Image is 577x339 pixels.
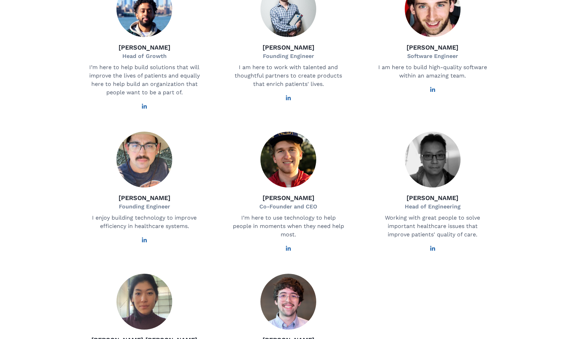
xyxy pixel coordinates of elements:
p: Founding Engineer [263,52,314,60]
p: [PERSON_NAME] [119,43,170,52]
img: Loren Burton [116,132,172,187]
p: I’m here to help build solutions that will improve the lives of patients and equally here to help... [89,63,200,97]
p: Working with great people to solve important healthcare issues that improve patients' quality of ... [377,214,488,239]
p: [PERSON_NAME] [407,43,458,52]
img: Khang Pham [405,132,461,187]
p: I’m here to use technology to help people in moments when they need help most. [233,214,344,239]
p: I am here to build high-quality software within an amazing team. [377,63,488,80]
img: Ben Golombek [260,132,316,187]
img: Sebastian Messier [260,274,316,330]
p: I enjoy building technology to improve efficiency in healthcare systems. [89,214,200,230]
p: Co-Founder and CEO [259,202,317,211]
p: [PERSON_NAME] [405,193,461,202]
p: [PERSON_NAME] [259,193,317,202]
p: Software Engineer [407,52,458,60]
p: Head of Growth [119,52,170,60]
p: [PERSON_NAME] [263,43,314,52]
p: Founding Engineer [119,202,170,211]
p: Head of Engineering [405,202,461,211]
p: [PERSON_NAME] [119,193,170,202]
img: Sarah Pei Chang Zhou [116,274,172,330]
p: I am here to work with talented and thoughtful partners to create products that enrich patients' ... [233,63,344,88]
